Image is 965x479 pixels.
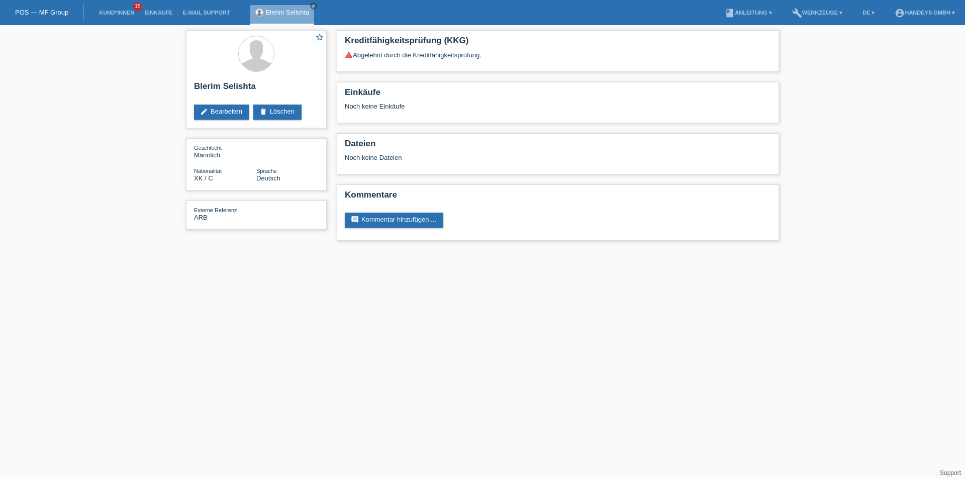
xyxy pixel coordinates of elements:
h2: Einkäufe [345,87,771,103]
i: close [311,4,316,9]
a: E-Mail Support [178,10,235,16]
a: editBearbeiten [194,105,249,120]
h2: Blerim Selishta [194,81,319,97]
div: Noch keine Einkäufe [345,103,771,118]
div: Männlich [194,144,256,159]
div: ARB [194,206,256,221]
i: edit [200,108,208,116]
i: account_circle [895,8,905,18]
i: comment [351,216,359,224]
h2: Dateien [345,139,771,154]
h2: Kreditfähigkeitsprüfung (KKG) [345,36,771,51]
i: build [792,8,802,18]
div: Abgelehnt durch die Kreditfähigkeitsprüfung. [345,51,771,66]
span: Externe Referenz [194,207,237,213]
i: delete [259,108,267,116]
span: Geschlecht [194,145,222,151]
div: Noch keine Dateien [345,154,652,161]
a: Support [940,469,961,476]
span: Nationalität [194,168,222,174]
a: Einkäufe [139,10,177,16]
a: deleteLöschen [253,105,302,120]
h2: Kommentare [345,190,771,205]
span: Kosovo / C / 20.08.1993 [194,174,213,182]
span: Sprache [256,168,277,174]
a: account_circleHandeys GmbH ▾ [890,10,960,16]
a: Blerim Selishta [266,9,310,16]
a: bookAnleitung ▾ [720,10,777,16]
a: DE ▾ [857,10,880,16]
a: Kund*innen [94,10,139,16]
a: close [310,3,317,10]
i: star_border [315,33,324,42]
a: buildWerkzeuge ▾ [787,10,848,16]
a: commentKommentar hinzufügen ... [345,213,443,228]
i: book [725,8,735,18]
a: star_border [315,33,324,43]
i: warning [345,51,353,59]
span: Deutsch [256,174,280,182]
a: POS — MF Group [15,9,68,16]
span: 15 [133,3,142,11]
